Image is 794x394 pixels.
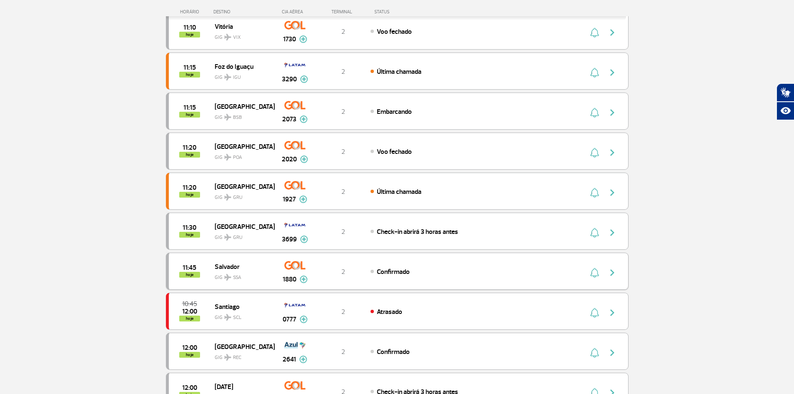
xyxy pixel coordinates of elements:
[607,148,617,158] img: seta-direita-painel-voo.svg
[233,74,241,81] span: IGU
[607,188,617,198] img: seta-direita-painel-voo.svg
[224,154,231,161] img: destiny_airplane.svg
[300,115,308,123] img: mais-info-painel-voo.svg
[590,348,599,358] img: sino-painel-voo.svg
[300,276,308,283] img: mais-info-painel-voo.svg
[300,75,308,83] img: mais-info-painel-voo.svg
[183,265,196,271] span: 2025-08-26 11:45:00
[233,194,243,201] span: GRU
[377,28,412,36] span: Voo fechado
[182,345,197,351] span: 2025-08-26 12:00:00
[224,74,231,80] img: destiny_airplane.svg
[215,21,268,32] span: Vitória
[377,188,421,196] span: Última chamada
[590,28,599,38] img: sino-painel-voo.svg
[590,188,599,198] img: sino-painel-voo.svg
[183,185,196,191] span: 2025-08-26 11:20:00
[370,9,438,15] div: STATUS
[607,68,617,78] img: seta-direita-painel-voo.svg
[299,35,307,43] img: mais-info-painel-voo.svg
[182,301,197,307] span: 2025-08-26 10:45:00
[215,29,268,41] span: GIG
[341,228,345,236] span: 2
[215,181,268,192] span: [GEOGRAPHIC_DATA]
[215,301,268,312] span: Santiago
[215,309,268,321] span: GIG
[341,68,345,76] span: 2
[377,228,458,236] span: Check-in abrirá 3 horas antes
[300,316,308,323] img: mais-info-painel-voo.svg
[215,149,268,161] span: GIG
[183,225,196,231] span: 2025-08-26 11:30:00
[590,268,599,278] img: sino-painel-voo.svg
[377,268,410,276] span: Confirmado
[233,34,241,41] span: VIX
[377,308,402,316] span: Atrasado
[179,72,200,78] span: hoje
[179,112,200,118] span: hoje
[607,228,617,238] img: seta-direita-painel-voo.svg
[283,34,296,44] span: 1730
[224,354,231,361] img: destiny_airplane.svg
[224,194,231,201] img: destiny_airplane.svg
[283,274,296,284] span: 1880
[215,189,268,201] span: GIG
[215,269,268,281] span: GIG
[274,9,316,15] div: CIA AÉREA
[233,114,242,121] span: BSB
[215,341,268,352] span: [GEOGRAPHIC_DATA]
[168,9,214,15] div: HORÁRIO
[283,354,296,364] span: 2641
[215,141,268,152] span: [GEOGRAPHIC_DATA]
[590,68,599,78] img: sino-painel-voo.svg
[377,348,410,356] span: Confirmado
[283,194,296,204] span: 1927
[179,316,200,321] span: hoje
[299,356,307,363] img: mais-info-painel-voo.svg
[215,109,268,121] span: GIG
[224,314,231,321] img: destiny_airplane.svg
[215,261,268,272] span: Salvador
[341,188,345,196] span: 2
[282,114,296,124] span: 2073
[179,352,200,358] span: hoje
[341,28,345,36] span: 2
[341,308,345,316] span: 2
[224,114,231,120] img: destiny_airplane.svg
[215,101,268,112] span: [GEOGRAPHIC_DATA]
[233,354,241,361] span: REC
[233,234,243,241] span: GRU
[233,274,241,281] span: SSA
[607,108,617,118] img: seta-direita-painel-voo.svg
[215,229,268,241] span: GIG
[299,196,307,203] img: mais-info-painel-voo.svg
[282,234,297,244] span: 3699
[183,25,196,30] span: 2025-08-26 11:10:00
[224,34,231,40] img: destiny_airplane.svg
[283,314,296,324] span: 0777
[183,145,196,151] span: 2025-08-26 11:20:00
[215,61,268,72] span: Foz do Iguaçu
[179,192,200,198] span: hoje
[282,74,297,84] span: 3290
[590,228,599,238] img: sino-painel-voo.svg
[183,105,196,110] span: 2025-08-26 11:15:00
[590,308,599,318] img: sino-painel-voo.svg
[179,232,200,238] span: hoje
[607,308,617,318] img: seta-direita-painel-voo.svg
[590,148,599,158] img: sino-painel-voo.svg
[377,108,412,116] span: Embarcando
[282,154,297,164] span: 2020
[215,221,268,232] span: [GEOGRAPHIC_DATA]
[300,156,308,163] img: mais-info-painel-voo.svg
[233,154,242,161] span: POA
[183,65,196,70] span: 2025-08-26 11:15:00
[590,108,599,118] img: sino-painel-voo.svg
[215,349,268,361] span: GIG
[300,236,308,243] img: mais-info-painel-voo.svg
[607,268,617,278] img: seta-direita-painel-voo.svg
[776,102,794,120] button: Abrir recursos assistivos.
[377,68,421,76] span: Última chamada
[316,9,370,15] div: TERMINAL
[215,381,268,392] span: [DATE]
